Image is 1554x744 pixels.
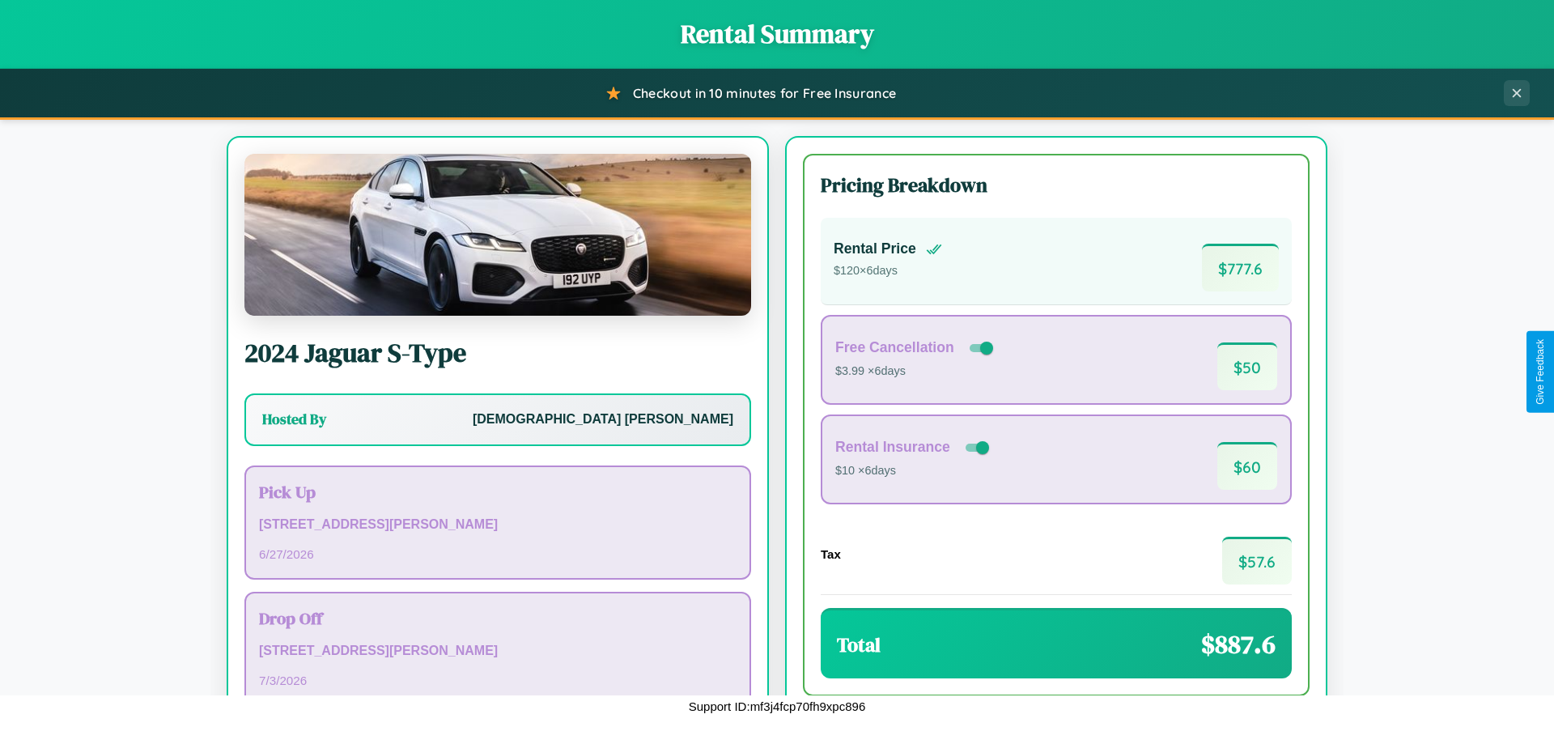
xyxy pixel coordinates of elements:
span: $ 50 [1217,342,1277,390]
span: Checkout in 10 minutes for Free Insurance [633,85,896,101]
span: $ 60 [1217,442,1277,490]
h4: Free Cancellation [835,339,954,356]
h2: 2024 Jaguar S-Type [244,335,751,371]
p: [STREET_ADDRESS][PERSON_NAME] [259,513,737,537]
h3: Total [837,631,881,658]
p: $10 × 6 days [835,461,992,482]
span: $ 57.6 [1222,537,1292,585]
h4: Tax [821,547,841,561]
p: $ 120 × 6 days [834,261,942,282]
span: $ 887.6 [1201,627,1276,662]
h1: Rental Summary [16,16,1538,52]
h3: Pick Up [259,480,737,504]
p: $3.99 × 6 days [835,361,996,382]
span: $ 777.6 [1202,244,1279,291]
p: Support ID: mf3j4fcp70fh9xpc896 [689,695,865,717]
img: Jaguar S-Type [244,154,751,316]
h3: Hosted By [262,410,326,429]
div: Give Feedback [1535,339,1546,405]
h4: Rental Insurance [835,439,950,456]
h4: Rental Price [834,240,916,257]
p: [STREET_ADDRESS][PERSON_NAME] [259,640,737,663]
p: [DEMOGRAPHIC_DATA] [PERSON_NAME] [473,408,733,432]
p: 7 / 3 / 2026 [259,670,737,691]
p: 6 / 27 / 2026 [259,543,737,565]
h3: Pricing Breakdown [821,172,1292,198]
h3: Drop Off [259,606,737,630]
